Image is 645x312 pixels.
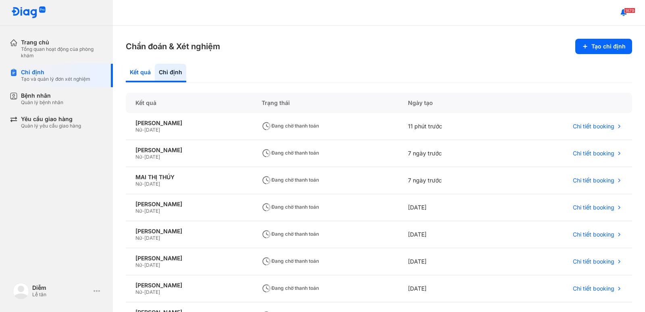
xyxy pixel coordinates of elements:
span: [DATE] [144,127,160,133]
span: Đang chờ thanh toán [262,177,319,183]
span: Chi tiết booking [573,258,614,265]
div: Quản lý bệnh nhân [21,99,63,106]
span: Chi tiết booking [573,231,614,238]
span: Chi tiết booking [573,123,614,130]
span: - [142,208,144,214]
span: - [142,127,144,133]
span: [DATE] [144,181,160,187]
div: [PERSON_NAME] [135,228,242,235]
span: Đang chờ thanh toán [262,123,319,129]
span: [DATE] [144,235,160,241]
span: - [142,181,144,187]
span: [DATE] [144,289,160,295]
span: Nữ [135,154,142,160]
div: [DATE] [398,194,501,221]
div: [PERSON_NAME] [135,255,242,262]
span: Nữ [135,127,142,133]
div: [PERSON_NAME] [135,282,242,289]
span: - [142,289,144,295]
div: Quản lý yêu cầu giao hàng [21,123,81,129]
div: Ngày tạo [398,93,501,113]
div: [PERSON_NAME] [135,201,242,208]
div: Diễm [32,284,90,291]
span: Nữ [135,289,142,295]
div: 11 phút trước [398,113,501,140]
button: Tạo chỉ định [575,39,632,54]
div: Kết quả [126,93,252,113]
span: Nữ [135,208,142,214]
span: - [142,154,144,160]
div: Chỉ định [21,69,90,76]
span: - [142,235,144,241]
div: [PERSON_NAME] [135,119,242,127]
div: Trạng thái [252,93,398,113]
span: - [142,262,144,268]
img: logo [11,6,46,19]
div: [PERSON_NAME] [135,147,242,154]
span: Nữ [135,262,142,268]
div: Bệnh nhân [21,92,63,99]
span: 1679 [624,8,635,13]
div: Tạo và quản lý đơn xét nghiệm [21,76,90,82]
img: logo [13,283,29,299]
div: Chỉ định [155,64,186,82]
span: Đang chờ thanh toán [262,231,319,237]
span: Chi tiết booking [573,204,614,211]
div: [DATE] [398,248,501,275]
div: [DATE] [398,275,501,302]
div: Lễ tân [32,291,90,298]
span: Đang chờ thanh toán [262,285,319,291]
span: Chi tiết booking [573,150,614,157]
span: Nữ [135,181,142,187]
span: [DATE] [144,208,160,214]
div: [DATE] [398,221,501,248]
span: Chi tiết booking [573,285,614,292]
span: Chi tiết booking [573,177,614,184]
span: [DATE] [144,154,160,160]
div: Kết quả [126,64,155,82]
div: MAI THỊ THÚY [135,174,242,181]
div: 7 ngày trước [398,167,501,194]
h3: Chẩn đoán & Xét nghiệm [126,41,220,52]
span: Nữ [135,235,142,241]
div: Tổng quan hoạt động của phòng khám [21,46,103,59]
div: Yêu cầu giao hàng [21,115,81,123]
span: Đang chờ thanh toán [262,204,319,210]
div: Trang chủ [21,39,103,46]
span: [DATE] [144,262,160,268]
span: Đang chờ thanh toán [262,150,319,156]
div: 7 ngày trước [398,140,501,167]
span: Đang chờ thanh toán [262,258,319,264]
